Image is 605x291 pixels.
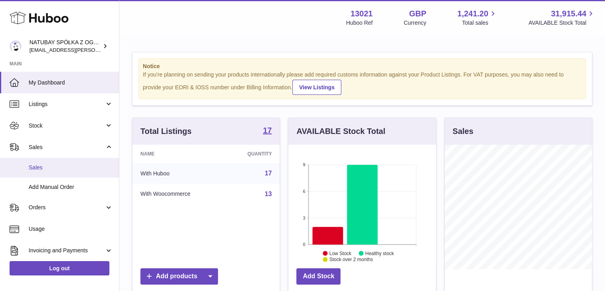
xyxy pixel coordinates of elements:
a: Add Stock [296,268,340,285]
a: 13 [265,191,272,197]
a: 17 [263,126,272,136]
a: 17 [265,170,272,177]
th: Name [132,145,224,163]
strong: Notice [143,63,582,70]
h3: Total Listings [140,126,192,137]
span: AVAILABLE Stock Total [528,19,595,27]
span: Total sales [462,19,497,27]
div: If you're planning on sending your products internationally please add required customs informati... [143,71,582,95]
strong: 13021 [350,8,373,19]
span: Listings [29,100,105,108]
span: Invoicing and Payments [29,247,105,254]
td: With Huboo [132,163,224,184]
a: Log out [10,261,109,275]
td: With Woocommerce [132,184,224,204]
th: Quantity [224,145,280,163]
a: 1,241.20 Total sales [457,8,498,27]
span: [EMAIL_ADDRESS][PERSON_NAME][DOMAIN_NAME] [29,47,160,53]
text: 6 [303,189,305,194]
text: 9 [303,162,305,167]
text: 3 [303,215,305,220]
h3: Sales [453,126,473,137]
span: Orders [29,204,105,211]
span: Usage [29,225,113,233]
span: Sales [29,144,105,151]
a: View Listings [292,80,341,95]
span: 31,915.44 [551,8,586,19]
text: Stock over 2 months [329,257,373,262]
span: My Dashboard [29,79,113,87]
a: Add products [140,268,218,285]
strong: 17 [263,126,272,134]
h3: AVAILABLE Stock Total [296,126,385,137]
span: 1,241.20 [457,8,488,19]
div: Currency [404,19,426,27]
span: Sales [29,164,113,171]
div: Huboo Ref [346,19,373,27]
span: Stock [29,122,105,130]
a: 31,915.44 AVAILABLE Stock Total [528,8,595,27]
text: Healthy stock [365,250,394,256]
text: Low Stock [329,250,352,256]
text: 0 [303,242,305,247]
div: NATUBAY SPÓŁKA Z OGRANICZONĄ ODPOWIEDZIALNOŚCIĄ [29,39,101,54]
strong: GBP [409,8,426,19]
span: Add Manual Order [29,183,113,191]
img: kacper.antkowski@natubay.pl [10,40,21,52]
